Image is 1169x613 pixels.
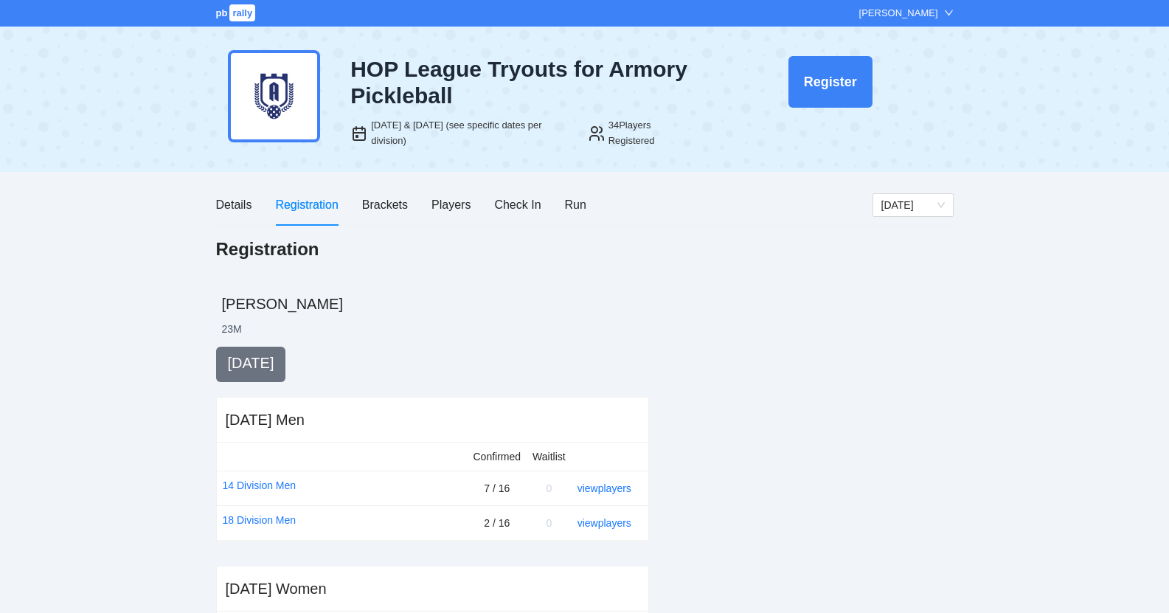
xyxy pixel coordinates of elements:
li: 23 M [222,322,242,336]
a: 18 Division Men [223,512,296,528]
div: Confirmed [474,449,521,465]
div: [DATE] Men [226,409,305,430]
td: 2 / 16 [468,506,527,541]
div: [DATE] & [DATE] (see specific dates per division) [371,118,570,148]
div: Registration [275,195,338,214]
div: 34 Players Registered [608,118,695,148]
div: Run [565,195,586,214]
h2: [PERSON_NAME] [222,294,954,314]
button: Register [788,56,873,108]
img: armory-dark-blue.png [228,50,320,142]
span: down [944,8,954,18]
div: [PERSON_NAME] [859,6,938,21]
div: Brackets [362,195,408,214]
div: HOP League Tryouts for Armory Pickleball [350,56,695,109]
div: Waitlist [533,449,566,465]
span: 0 [546,482,552,494]
a: pbrally [216,7,258,18]
span: 0 [546,517,552,529]
h1: Registration [216,238,319,261]
a: 14 Division Men [223,477,296,493]
a: view players [577,482,631,494]
div: [DATE] Women [226,578,327,599]
span: Thursday [881,194,945,216]
span: rally [229,4,255,21]
td: 7 / 16 [468,471,527,506]
div: Details [216,195,252,214]
a: view players [577,517,631,529]
span: pb [216,7,228,18]
div: Check In [494,195,541,214]
span: [DATE] [228,355,274,371]
div: Players [431,195,471,214]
